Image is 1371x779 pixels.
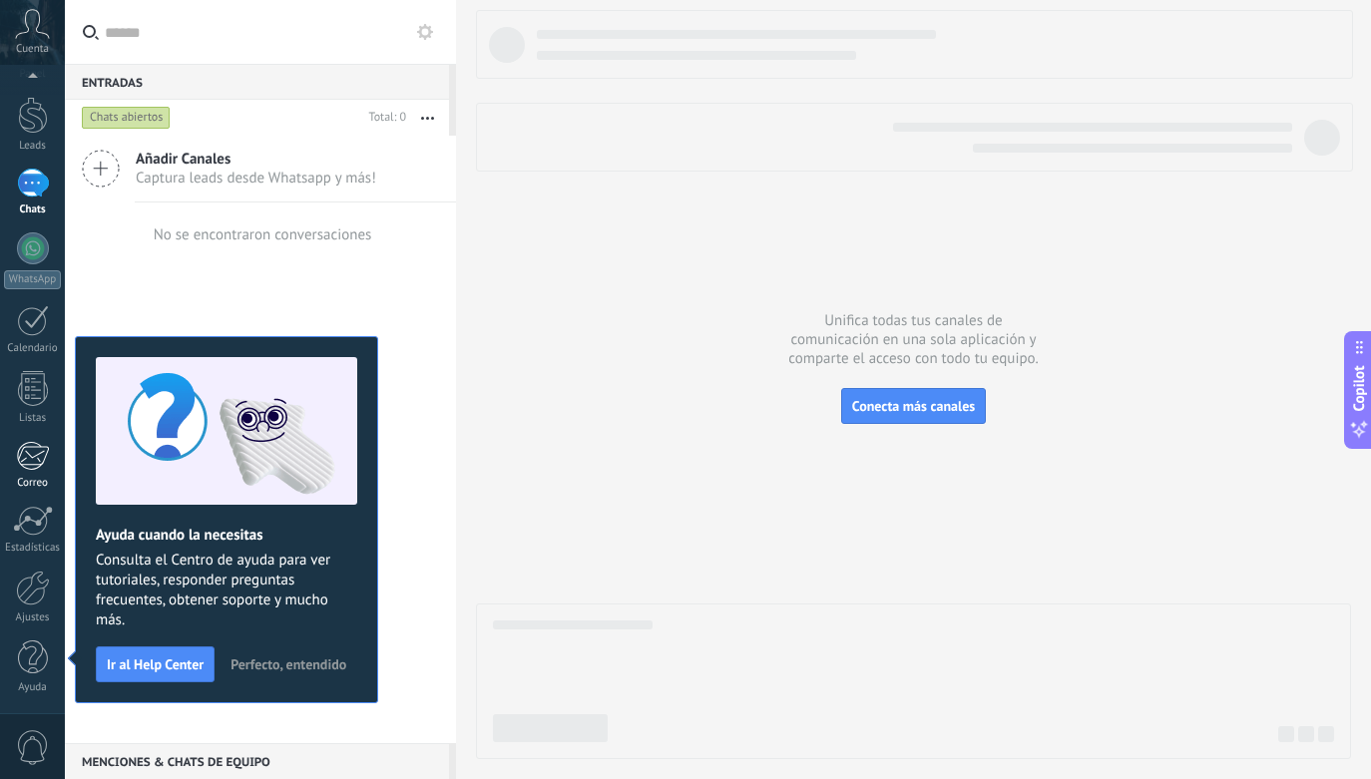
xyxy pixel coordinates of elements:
div: Correo [4,477,62,490]
div: WhatsApp [4,270,61,289]
div: Ayuda [4,681,62,694]
span: Consulta el Centro de ayuda para ver tutoriales, responder preguntas frecuentes, obtener soporte ... [96,551,357,630]
div: Listas [4,412,62,425]
button: Ir al Help Center [96,646,215,682]
div: Ajustes [4,611,62,624]
div: Entradas [65,64,449,100]
span: Ir al Help Center [107,657,204,671]
span: Añadir Canales [136,150,376,169]
span: Cuenta [16,43,49,56]
span: Conecta más canales [852,397,975,415]
h2: Ayuda cuando la necesitas [96,526,357,545]
div: Chats abiertos [82,106,171,130]
div: Chats [4,203,62,216]
div: Menciones & Chats de equipo [65,743,449,779]
div: Calendario [4,342,62,355]
div: Total: 0 [361,108,406,128]
span: Captura leads desde Whatsapp y más! [136,169,376,188]
div: No se encontraron conversaciones [154,225,372,244]
button: Conecta más canales [841,388,986,424]
div: Estadísticas [4,542,62,555]
div: Leads [4,140,62,153]
button: Perfecto, entendido [222,649,355,679]
span: Copilot [1349,365,1369,411]
span: Perfecto, entendido [230,657,346,671]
